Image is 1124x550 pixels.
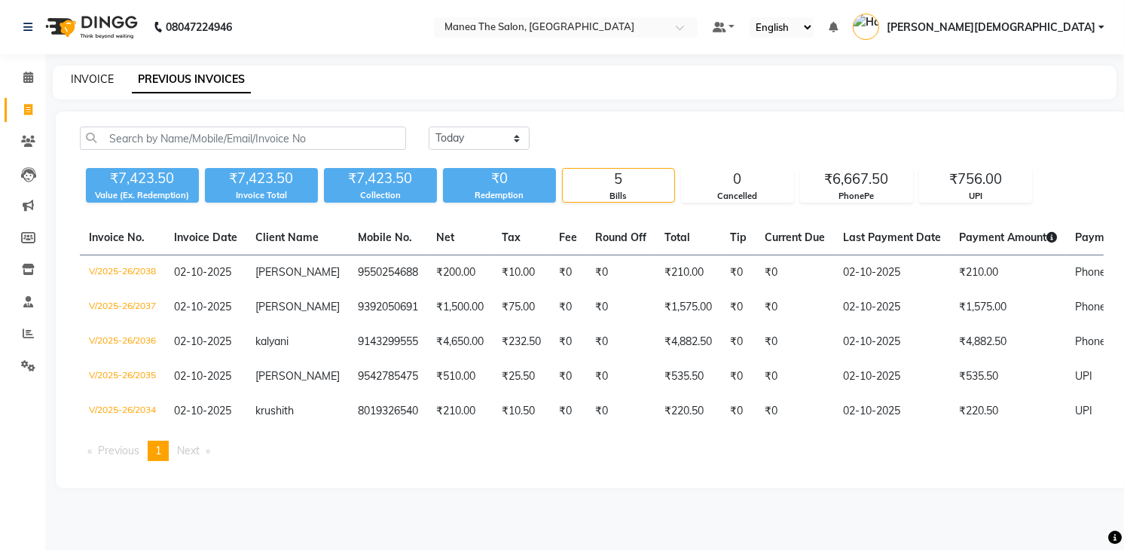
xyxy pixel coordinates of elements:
span: Tip [730,231,747,244]
span: [PERSON_NAME][DEMOGRAPHIC_DATA] [887,20,1095,35]
div: ₹7,423.50 [86,168,199,189]
td: 02-10-2025 [834,255,950,291]
span: Next [177,444,200,457]
td: V/2025-26/2037 [80,290,165,325]
img: logo [38,6,142,48]
td: ₹1,500.00 [427,290,493,325]
td: ₹510.00 [427,359,493,394]
td: ₹0 [721,394,756,429]
td: ₹1,575.00 [655,290,721,325]
td: ₹210.00 [950,255,1066,291]
td: 02-10-2025 [834,394,950,429]
span: UPI [1075,404,1092,417]
div: Cancelled [682,190,793,203]
td: ₹0 [586,325,655,359]
span: Mobile No. [358,231,412,244]
span: Client Name [255,231,319,244]
span: Fee [559,231,577,244]
td: ₹25.50 [493,359,550,394]
span: 02-10-2025 [174,369,231,383]
span: Total [664,231,690,244]
td: ₹220.50 [950,394,1066,429]
div: Collection [324,189,437,202]
span: Last Payment Date [843,231,941,244]
td: 02-10-2025 [834,325,950,359]
td: ₹10.00 [493,255,550,291]
td: ₹4,882.50 [950,325,1066,359]
div: 0 [682,169,793,190]
td: V/2025-26/2034 [80,394,165,429]
span: PhonePe [1075,335,1119,348]
div: Bills [563,190,674,203]
span: Payment Amount [959,231,1057,244]
span: UPI [1075,369,1092,383]
td: ₹0 [756,394,834,429]
div: Invoice Total [205,189,318,202]
span: Invoice Date [174,231,237,244]
td: ₹0 [756,325,834,359]
td: ₹0 [586,359,655,394]
td: ₹1,575.00 [950,290,1066,325]
td: ₹0 [586,290,655,325]
td: 9542785475 [349,359,427,394]
td: 9143299555 [349,325,427,359]
td: ₹4,882.50 [655,325,721,359]
a: PREVIOUS INVOICES [132,66,251,93]
span: Current Due [765,231,825,244]
td: ₹0 [586,394,655,429]
td: 02-10-2025 [834,359,950,394]
span: 02-10-2025 [174,404,231,417]
td: ₹0 [586,255,655,291]
span: Net [436,231,454,244]
td: ₹232.50 [493,325,550,359]
td: V/2025-26/2035 [80,359,165,394]
td: ₹535.50 [950,359,1066,394]
span: Previous [98,444,139,457]
td: ₹75.00 [493,290,550,325]
td: ₹200.00 [427,255,493,291]
span: [PERSON_NAME] [255,265,340,279]
div: Value (Ex. Redemption) [86,189,199,202]
td: ₹4,650.00 [427,325,493,359]
td: ₹210.00 [427,394,493,429]
td: ₹0 [721,325,756,359]
td: 8019326540 [349,394,427,429]
img: Hari Krishna [853,14,879,40]
td: ₹0 [756,290,834,325]
td: ₹0 [721,290,756,325]
td: ₹0 [756,359,834,394]
div: ₹756.00 [920,169,1031,190]
a: INVOICE [71,72,114,86]
td: 9550254688 [349,255,427,291]
td: ₹220.50 [655,394,721,429]
td: V/2025-26/2036 [80,325,165,359]
nav: Pagination [80,441,1104,461]
td: ₹0 [550,359,586,394]
span: kalyani [255,335,289,348]
span: 02-10-2025 [174,300,231,313]
span: PhonePe [1075,265,1119,279]
td: ₹10.50 [493,394,550,429]
td: ₹0 [550,290,586,325]
td: ₹0 [550,325,586,359]
div: UPI [920,190,1031,203]
td: ₹0 [550,255,586,291]
td: ₹0 [721,359,756,394]
td: ₹0 [756,255,834,291]
div: ₹0 [443,168,556,189]
div: 5 [563,169,674,190]
td: ₹0 [721,255,756,291]
td: ₹535.50 [655,359,721,394]
b: 08047224946 [166,6,232,48]
span: 1 [155,444,161,457]
span: [PERSON_NAME] [255,369,340,383]
span: 02-10-2025 [174,265,231,279]
div: ₹7,423.50 [205,168,318,189]
div: Redemption [443,189,556,202]
div: PhonePe [801,190,912,203]
span: Invoice No. [89,231,145,244]
td: 02-10-2025 [834,290,950,325]
span: 02-10-2025 [174,335,231,348]
span: Round Off [595,231,646,244]
td: ₹210.00 [655,255,721,291]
